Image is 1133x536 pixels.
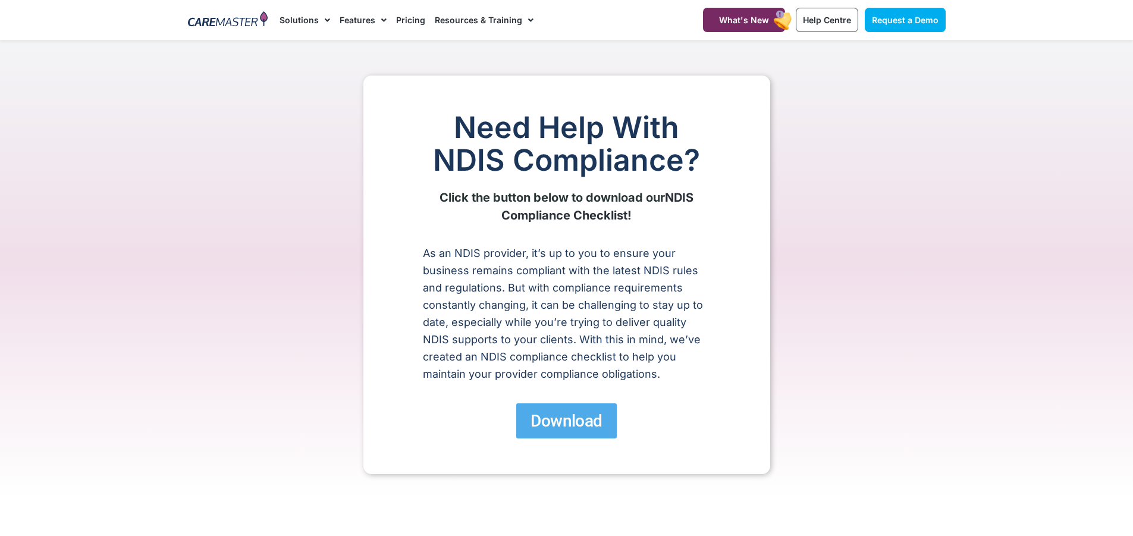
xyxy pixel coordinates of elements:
[865,8,946,32] a: Request a Demo
[796,8,858,32] a: Help Centre
[803,15,851,25] span: Help Centre
[872,15,939,25] span: Request a Demo
[719,15,769,25] span: What's New
[423,245,711,383] p: As an NDIS provider, it’s up to you to ensure your business remains compliant with the latest NDI...
[440,190,665,205] strong: Click the button below to download our
[516,403,616,438] a: Download
[433,109,700,178] span: Need Help With NDIS Compliance?
[188,11,268,29] img: CareMaster Logo
[531,410,602,431] span: Download
[703,8,785,32] a: What's New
